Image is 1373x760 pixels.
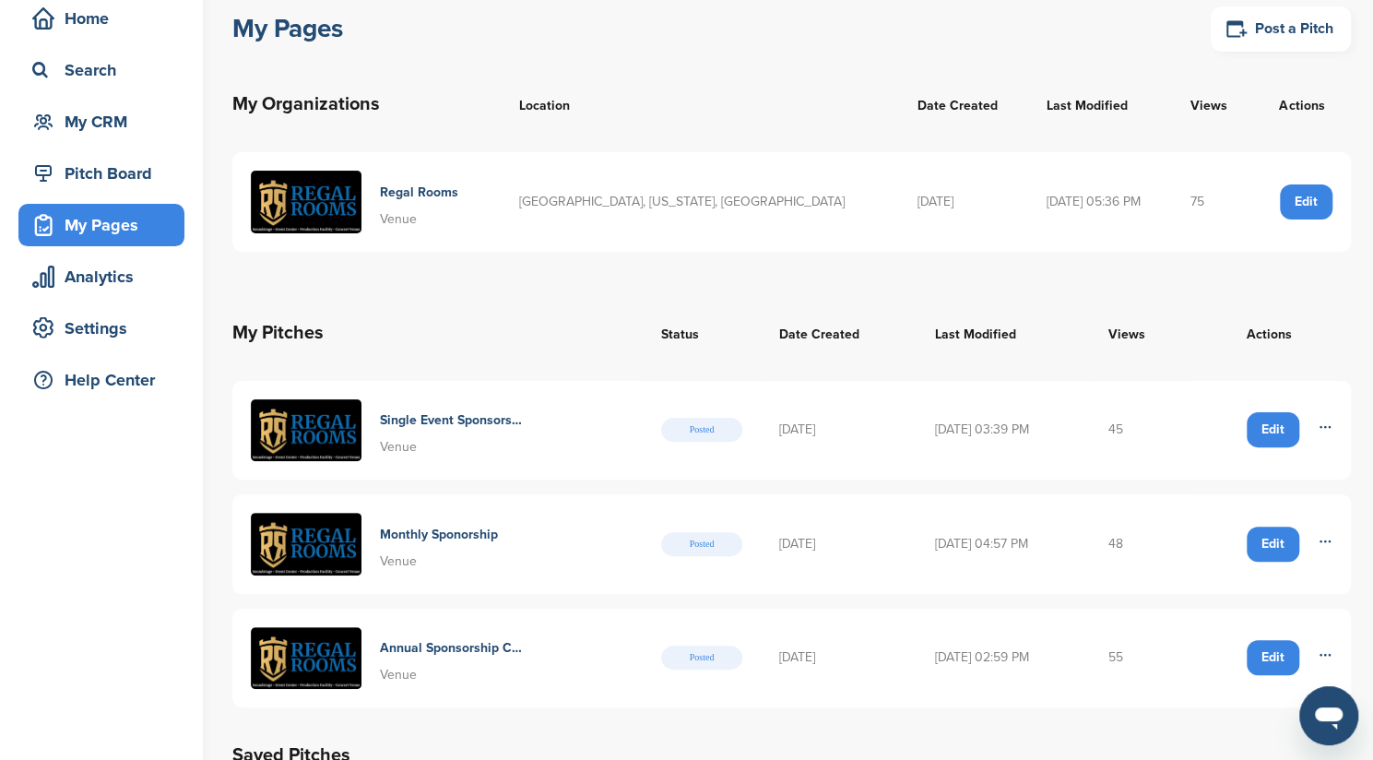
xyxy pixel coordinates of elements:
th: Views [1172,71,1253,137]
div: My CRM [28,105,184,138]
a: Edit [1247,640,1299,675]
img: Regal rooms production deck.zip 7 (1) [251,513,361,576]
a: My Pages [18,204,184,246]
span: Venue [380,667,417,683]
h4: Monthly Sponorship [380,525,498,545]
img: Regal rooms production deck.zip 7 [251,171,361,233]
td: [DATE] 02:59 PM [917,609,1091,708]
h4: Annual Sponsorship Co Branded Venue [380,638,523,659]
a: Settings [18,307,184,350]
td: [DATE] [761,381,917,481]
td: 75 [1172,152,1253,252]
td: [DATE] [761,494,917,594]
div: Help Center [28,363,184,397]
span: Posted [661,418,742,442]
th: Actions [1252,71,1351,137]
iframe: Button to launch messaging window [1299,686,1358,745]
a: Regal rooms production deck.zip 7 (1) Annual Sponsorship Co Branded Venue Venue [251,627,624,690]
th: Views [1090,300,1188,366]
a: Edit [1247,412,1299,447]
a: Regal rooms production deck.zip 7 (1) Monthly Sponorship Venue [251,513,624,576]
a: My CRM [18,101,184,143]
td: [DATE] [761,609,917,708]
a: Search [18,49,184,91]
td: [DATE] 05:36 PM [1027,152,1171,252]
div: Home [28,2,184,35]
h4: Regal Rooms [380,183,458,203]
a: Regal rooms production deck.zip 7 (1) Single Event Sponsorship Opportunities Venue [251,399,624,462]
th: Date Created [761,300,917,366]
a: Edit [1247,527,1299,562]
td: [DATE] 04:57 PM [917,494,1091,594]
img: Regal rooms production deck.zip 7 (1) [251,627,361,690]
th: Last Modified [917,300,1091,366]
span: Venue [380,211,417,227]
img: Regal rooms production deck.zip 7 (1) [251,399,361,462]
th: My Organizations [232,71,501,137]
h1: My Pages [232,12,343,45]
a: Edit [1280,184,1332,220]
th: Status [643,300,761,366]
td: 48 [1090,494,1188,594]
span: Venue [380,553,417,569]
div: Pitch Board [28,157,184,190]
h4: Single Event Sponsorship Opportunities [380,410,523,431]
th: Location [501,71,899,137]
th: Date Created [899,71,1028,137]
div: Search [28,53,184,87]
a: Help Center [18,359,184,401]
td: [DATE] [899,152,1028,252]
div: My Pages [28,208,184,242]
td: 45 [1090,381,1188,481]
span: Posted [661,646,742,670]
a: Analytics [18,255,184,298]
span: Venue [380,439,417,455]
th: My Pitches [232,300,643,366]
a: Pitch Board [18,152,184,195]
span: Posted [661,532,742,556]
a: Post a Pitch [1211,6,1351,52]
td: [GEOGRAPHIC_DATA], [US_STATE], [GEOGRAPHIC_DATA] [501,152,899,252]
div: Analytics [28,260,184,293]
td: [DATE] 03:39 PM [917,381,1091,481]
td: 55 [1090,609,1188,708]
th: Actions [1188,300,1351,366]
a: Regal rooms production deck.zip 7 Regal Rooms Venue [251,171,482,233]
div: Settings [28,312,184,345]
th: Last Modified [1027,71,1171,137]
